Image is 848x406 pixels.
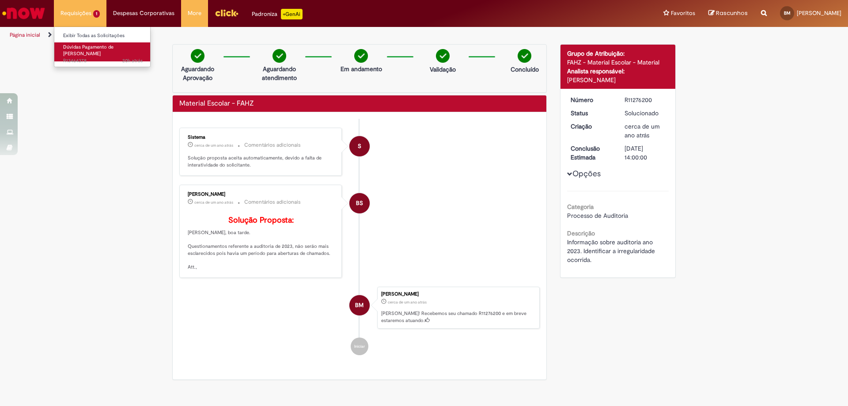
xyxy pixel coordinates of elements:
[188,155,335,168] p: Solução proposta aceita automaticamente, devido a falta de interatividade do solicitante.
[113,9,174,18] span: Despesas Corporativas
[281,9,303,19] p: +GenAi
[194,200,233,205] span: cerca de um ano atrás
[625,122,660,139] time: 21/03/2024 01:11:53
[7,27,559,43] ul: Trilhas de página
[567,58,669,67] div: FAHZ - Material Escolar - Material
[215,6,238,19] img: click_logo_yellow_360x200.png
[194,143,233,148] time: 02/04/2024 11:26:18
[194,143,233,148] span: cerca de um ano atrás
[179,119,540,364] ul: Histórico de tíquete
[258,65,301,82] p: Aguardando atendimento
[518,49,531,63] img: check-circle-green.png
[358,136,361,157] span: S
[61,9,91,18] span: Requisições
[567,203,594,211] b: Categoria
[349,295,370,315] div: Bruno Pozenatto Melo
[625,95,666,104] div: R11276200
[436,49,450,63] img: check-circle-green.png
[252,9,303,19] div: Padroniza
[188,9,201,18] span: More
[194,200,233,205] time: 22/03/2024 14:26:18
[244,141,301,149] small: Comentários adicionais
[784,10,791,16] span: BM
[708,9,748,18] a: Rascunhos
[349,136,370,156] div: System
[54,27,151,67] ul: Requisições
[341,65,382,73] p: Em andamento
[122,57,143,64] time: 30/08/2025 03:34:26
[388,300,427,305] span: cerca de um ano atrás
[54,31,151,41] a: Exibir Todas as Solicitações
[625,109,666,118] div: Solucionado
[176,65,219,82] p: Aguardando Aprovação
[511,65,539,74] p: Concluído
[567,229,595,237] b: Descrição
[567,49,669,58] div: Grupo de Atribuição:
[567,212,628,220] span: Processo de Auditoria
[797,9,841,17] span: [PERSON_NAME]
[191,49,204,63] img: check-circle-green.png
[244,198,301,206] small: Comentários adicionais
[354,49,368,63] img: check-circle-green.png
[273,49,286,63] img: check-circle-green.png
[388,300,427,305] time: 21/03/2024 01:11:53
[564,122,618,131] dt: Criação
[355,295,363,316] span: BM
[381,310,535,324] p: [PERSON_NAME]! Recebemos seu chamado R11276200 e em breve estaremos atuando.
[564,95,618,104] dt: Número
[567,76,669,84] div: [PERSON_NAME]
[188,135,335,140] div: Sistema
[567,67,669,76] div: Analista responsável:
[716,9,748,17] span: Rascunhos
[179,287,540,329] li: Bruno Pozenatto Melo
[93,10,100,18] span: 1
[1,4,46,22] img: ServiceNow
[10,31,40,38] a: Página inicial
[349,193,370,213] div: Barbara Sanchez
[564,144,618,162] dt: Conclusão Estimada
[122,57,143,64] span: 20h atrás
[356,193,363,214] span: BS
[567,238,657,264] span: Informação sobre auditoria ano 2023. Identificar a irregularidade ocorrida.
[63,44,114,57] span: Dúvidas Pagamento de [PERSON_NAME]
[63,57,143,65] span: R13464378
[188,192,335,197] div: [PERSON_NAME]
[625,122,660,139] span: cerca de um ano atrás
[179,100,254,108] h2: Material Escolar - FAHZ Histórico de tíquete
[625,122,666,140] div: 21/03/2024 01:11:53
[228,215,294,225] b: Solução Proposta:
[54,42,151,61] a: Aberto R13464378 : Dúvidas Pagamento de Salário
[564,109,618,118] dt: Status
[188,216,335,271] p: [PERSON_NAME], boa tarde. Questionamentos referente a auditoria de 2023, não serão mais esclareci...
[430,65,456,74] p: Validação
[381,292,535,297] div: [PERSON_NAME]
[671,9,695,18] span: Favoritos
[625,144,666,162] div: [DATE] 14:00:00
